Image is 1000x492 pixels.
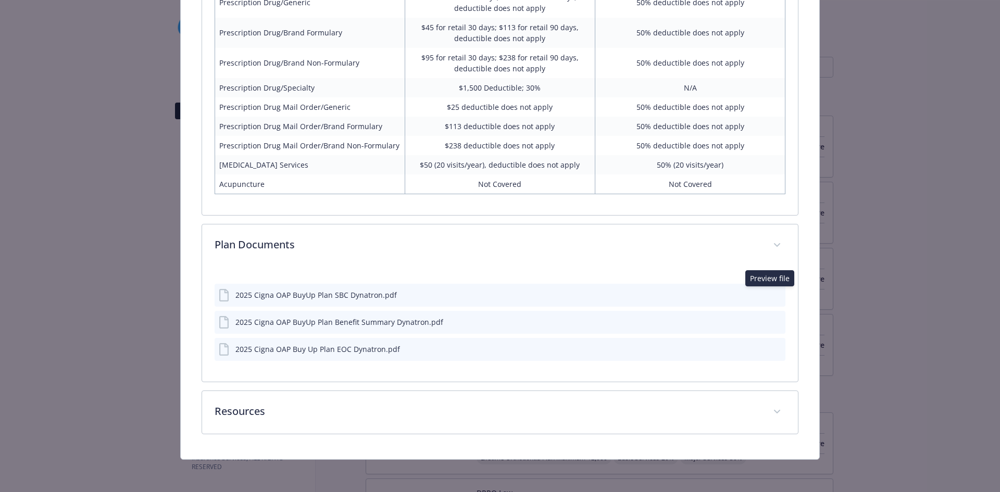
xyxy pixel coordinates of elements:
[405,18,595,48] td: $45 for retail 30 days; $113 for retail 90 days, deductible does not apply
[215,155,405,174] td: [MEDICAL_DATA] Services
[405,78,595,97] td: $1,500 Deductible; 30%
[202,224,798,267] div: Plan Documents
[202,391,798,434] div: Resources
[215,174,405,194] td: Acupuncture
[770,289,781,300] button: preview file
[405,117,595,136] td: $113 deductible does not apply
[215,136,405,155] td: Prescription Drug Mail Order/Brand Non-Formulary
[772,317,781,327] button: preview file
[215,117,405,136] td: Prescription Drug Mail Order/Brand Formulary
[405,155,595,174] td: $50 (20 visits/year), deductible does not apply
[215,403,761,419] p: Resources
[595,174,785,194] td: Not Covered
[215,18,405,48] td: Prescription Drug/Brand Formulary
[215,48,405,78] td: Prescription Drug/Brand Non-Formulary
[753,289,761,300] button: download file
[595,97,785,117] td: 50% deductible does not apply
[235,289,397,300] div: 2025 Cigna OAP BuyUp Plan SBC Dynatron.pdf
[235,317,443,327] div: 2025 Cigna OAP BuyUp Plan Benefit Summary Dynatron.pdf
[595,117,785,136] td: 50% deductible does not apply
[595,48,785,78] td: 50% deductible does not apply
[772,344,781,355] button: preview file
[405,136,595,155] td: $238 deductible does not apply
[595,18,785,48] td: 50% deductible does not apply
[755,317,764,327] button: download file
[745,270,794,286] div: Preview file
[595,155,785,174] td: 50% (20 visits/year)
[405,97,595,117] td: $25 deductible does not apply
[215,237,761,253] p: Plan Documents
[755,344,764,355] button: download file
[215,78,405,97] td: Prescription Drug/Specialty
[235,344,400,355] div: 2025 Cigna OAP Buy Up Plan EOC Dynatron.pdf
[405,174,595,194] td: Not Covered
[215,97,405,117] td: Prescription Drug Mail Order/Generic
[595,78,785,97] td: N/A
[202,267,798,382] div: Plan Documents
[405,48,595,78] td: $95 for retail 30 days; $238 for retail 90 days, deductible does not apply
[595,136,785,155] td: 50% deductible does not apply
